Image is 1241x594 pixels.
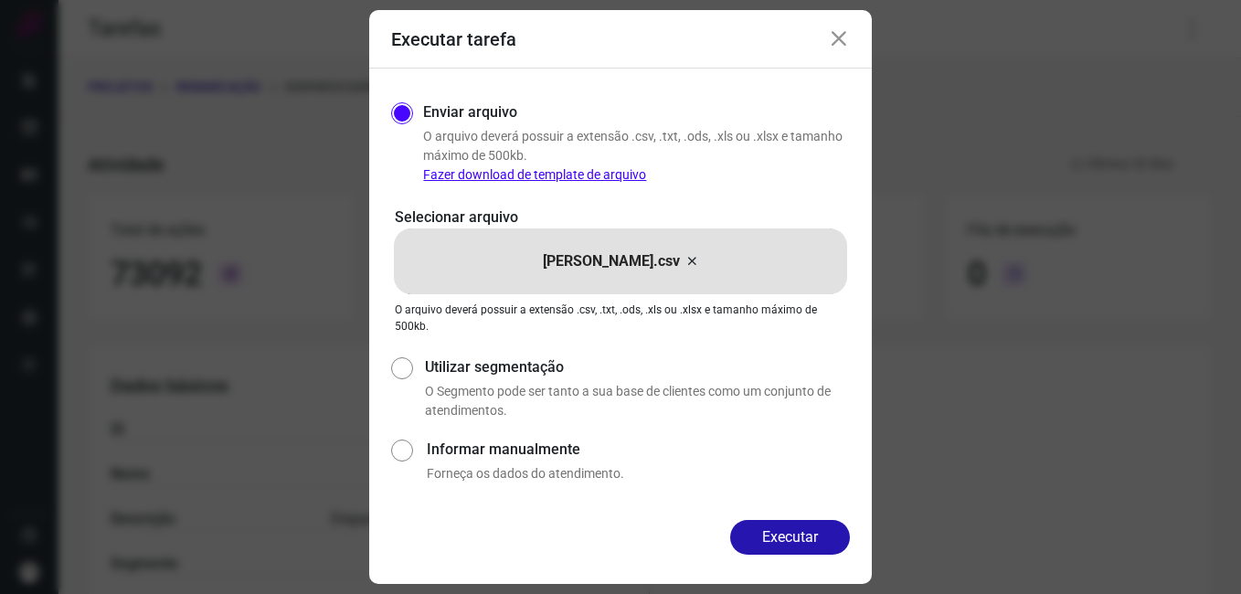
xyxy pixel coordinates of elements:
[395,302,846,334] p: O arquivo deverá possuir a extensão .csv, .txt, .ods, .xls ou .xlsx e tamanho máximo de 500kb.
[730,520,850,555] button: Executar
[423,167,646,182] a: Fazer download de template de arquivo
[425,382,850,420] p: O Segmento pode ser tanto a sua base de clientes como um conjunto de atendimentos.
[427,439,850,461] label: Informar manualmente
[423,101,517,123] label: Enviar arquivo
[425,356,850,378] label: Utilizar segmentação
[423,127,850,185] p: O arquivo deverá possuir a extensão .csv, .txt, .ods, .xls ou .xlsx e tamanho máximo de 500kb.
[391,28,516,50] h3: Executar tarefa
[395,207,846,228] p: Selecionar arquivo
[427,464,850,483] p: Forneça os dados do atendimento.
[543,250,680,272] p: [PERSON_NAME].csv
